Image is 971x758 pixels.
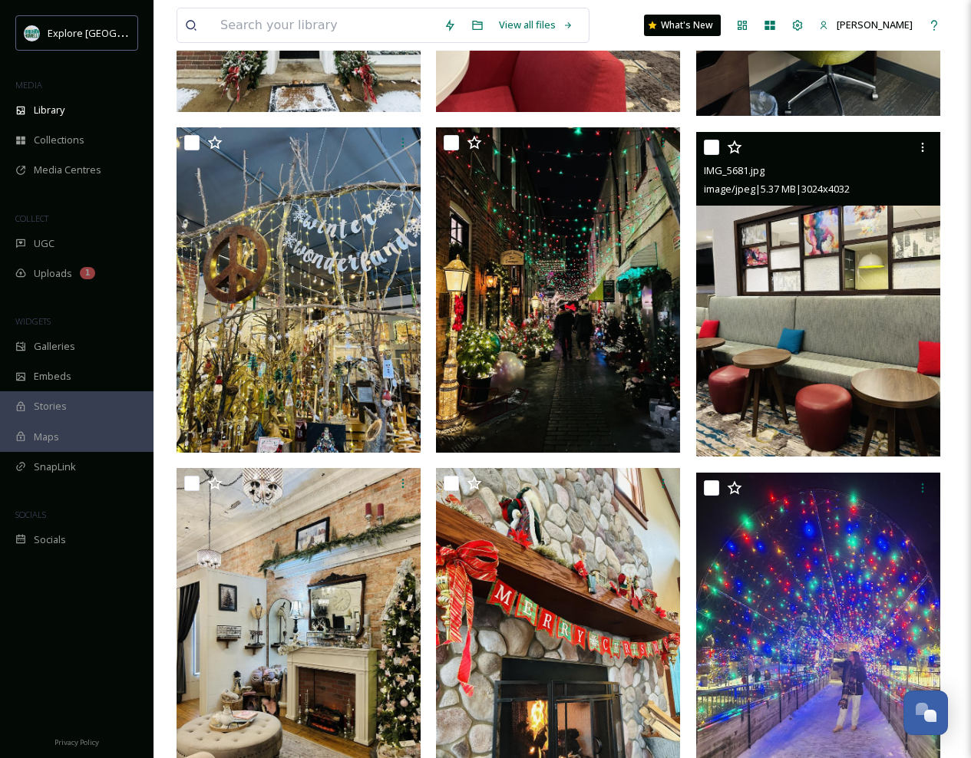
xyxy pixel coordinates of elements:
[696,132,940,457] img: IMG_5681.jpg
[54,732,99,750] a: Privacy Policy
[34,369,71,384] span: Embeds
[15,213,48,224] span: COLLECT
[837,18,913,31] span: [PERSON_NAME]
[811,10,920,40] a: [PERSON_NAME]
[80,267,95,279] div: 1
[704,182,850,196] span: image/jpeg | 5.37 MB | 3024 x 4032
[34,163,101,177] span: Media Centres
[213,8,436,42] input: Search your library
[34,460,76,474] span: SnapLink
[177,127,421,453] img: IMG_5910.jpg
[25,25,40,41] img: 67e7af72-b6c8-455a-acf8-98e6fe1b68aa.avif
[48,25,259,40] span: Explore [GEOGRAPHIC_DATA][PERSON_NAME]
[903,690,948,735] button: Open Chat
[436,127,680,453] img: IMG_5723.jpg
[15,79,42,91] span: MEDIA
[34,430,59,444] span: Maps
[54,737,99,747] span: Privacy Policy
[34,236,54,251] span: UGC
[34,399,67,414] span: Stories
[34,339,75,354] span: Galleries
[491,10,581,40] a: View all files
[34,103,64,117] span: Library
[34,532,66,547] span: Socials
[34,266,72,281] span: Uploads
[34,133,84,147] span: Collections
[15,509,46,520] span: SOCIALS
[704,163,765,177] span: IMG_5681.jpg
[15,315,51,327] span: WIDGETS
[644,15,721,36] a: What's New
